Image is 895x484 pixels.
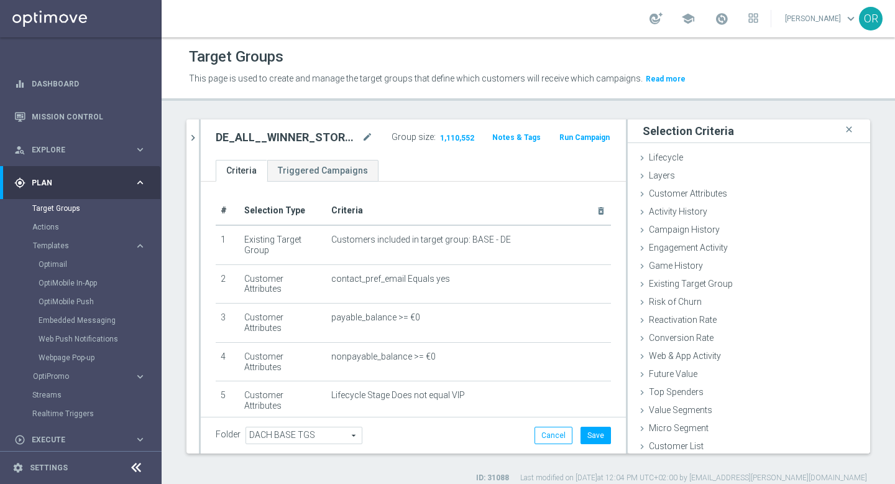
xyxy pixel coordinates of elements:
[30,464,68,472] a: Settings
[649,297,702,307] span: Risk of Churn
[39,278,129,288] a: OptiMobile In-App
[14,78,25,90] i: equalizer
[239,342,326,381] td: Customer Attributes
[14,67,146,100] div: Dashboard
[32,241,147,251] button: Templates keyboard_arrow_right
[14,434,25,445] i: play_circle_outline
[32,386,160,404] div: Streams
[14,144,25,156] i: person_search
[649,261,703,271] span: Game History
[186,119,199,156] button: chevron_right
[596,206,606,216] i: delete_forever
[32,222,129,232] a: Actions
[843,121,855,138] i: close
[39,297,129,307] a: OptiMobile Push
[331,390,465,401] span: Lifecycle Stage Does not equal VIP
[649,152,683,162] span: Lifecycle
[649,207,707,216] span: Activity History
[14,79,147,89] button: equalizer Dashboard
[14,435,147,445] div: play_circle_outline Execute keyboard_arrow_right
[434,132,436,142] label: :
[32,367,160,386] div: OptiPromo
[681,12,695,26] span: school
[32,390,129,400] a: Streams
[239,381,326,421] td: Customer Attributes
[39,330,160,348] div: Web Push Notifications
[216,264,239,304] td: 2
[649,351,721,361] span: Web & App Activity
[39,259,129,269] a: Optimail
[134,177,146,188] i: keyboard_arrow_right
[649,369,697,379] span: Future Value
[844,12,858,26] span: keyboard_arrow_down
[535,427,572,444] button: Cancel
[32,409,129,419] a: Realtime Triggers
[649,225,720,235] span: Campaign History
[649,279,733,289] span: Existing Target Group
[558,131,611,144] button: Run Campaign
[331,312,420,323] span: payable_balance >= €0
[14,178,147,188] button: gps_fixed Plan keyboard_arrow_right
[189,73,643,83] span: This page is used to create and manage the target groups that define which customers will receive...
[649,441,704,451] span: Customer List
[645,72,687,86] button: Read more
[14,145,147,155] button: person_search Explore keyboard_arrow_right
[649,333,714,343] span: Conversion Rate
[267,160,379,182] a: Triggered Campaigns
[649,243,728,253] span: Engagement Activity
[32,100,146,133] a: Mission Control
[392,132,434,142] label: Group size
[643,124,734,138] h3: Selection Criteria
[39,353,129,363] a: Webpage Pop-up
[239,304,326,343] td: Customer Attributes
[14,112,147,122] button: Mission Control
[32,218,160,236] div: Actions
[14,177,134,188] div: Plan
[239,225,326,264] td: Existing Target Group
[187,132,199,144] i: chevron_right
[189,48,283,66] h1: Target Groups
[134,434,146,445] i: keyboard_arrow_right
[32,436,134,444] span: Execute
[649,405,712,415] span: Value Segments
[859,7,883,30] div: OR
[239,264,326,304] td: Customer Attributes
[32,199,160,218] div: Target Groups
[39,255,160,274] div: Optimail
[12,462,24,473] i: settings
[476,473,509,483] label: ID: 31088
[331,351,436,362] span: nonpayable_balance >= €0
[32,371,147,381] div: OptiPromo keyboard_arrow_right
[32,404,160,423] div: Realtime Triggers
[33,373,134,380] div: OptiPromo
[32,179,134,187] span: Plan
[134,144,146,156] i: keyboard_arrow_right
[216,197,239,225] th: #
[39,311,160,330] div: Embedded Messaging
[216,381,239,421] td: 5
[32,203,129,213] a: Target Groups
[216,429,241,440] label: Folder
[134,240,146,252] i: keyboard_arrow_right
[14,100,146,133] div: Mission Control
[649,188,727,198] span: Customer Attributes
[239,197,326,225] th: Selection Type
[784,9,859,28] a: [PERSON_NAME]keyboard_arrow_down
[216,304,239,343] td: 3
[39,348,160,367] div: Webpage Pop-up
[39,292,160,311] div: OptiMobile Push
[32,67,146,100] a: Dashboard
[520,473,867,483] label: Last modified on [DATE] at 12:04 PM UTC+02:00 by [EMAIL_ADDRESS][PERSON_NAME][DOMAIN_NAME]
[14,434,134,445] div: Execute
[331,235,511,245] span: Customers included in target group: BASE - DE
[649,387,704,397] span: Top Spenders
[39,274,160,292] div: OptiMobile In-App
[14,177,25,188] i: gps_fixed
[491,131,542,144] button: Notes & Tags
[33,242,134,249] div: Templates
[134,371,146,383] i: keyboard_arrow_right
